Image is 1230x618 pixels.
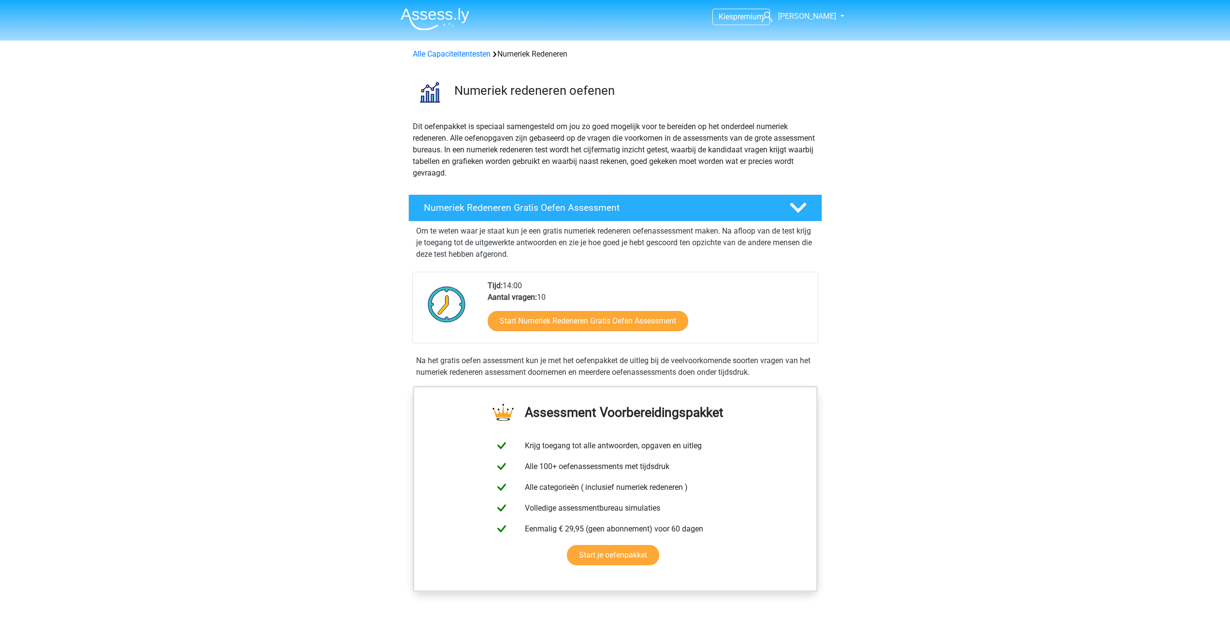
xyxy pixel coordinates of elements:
p: Om te weten waar je staat kun je een gratis numeriek redeneren oefenassessment maken. Na afloop v... [416,225,814,260]
a: Alle Capaciteitentesten [413,49,491,59]
b: Tijd: [488,281,503,290]
a: Start je oefenpakket [567,545,659,565]
span: [PERSON_NAME] [778,12,836,21]
h4: Numeriek Redeneren Gratis Oefen Assessment [424,202,774,213]
a: Start Numeriek Redeneren Gratis Oefen Assessment [488,311,688,331]
span: Kies [719,12,733,21]
h3: Numeriek redeneren oefenen [454,83,814,98]
a: Numeriek Redeneren Gratis Oefen Assessment [405,194,826,221]
img: Klok [422,280,471,328]
a: [PERSON_NAME] [758,11,837,22]
div: Na het gratis oefen assessment kun je met het oefenpakket de uitleg bij de veelvoorkomende soorte... [412,355,818,378]
img: Assessly [401,8,469,30]
div: Numeriek Redeneren [409,48,822,60]
span: premium [733,12,764,21]
b: Aantal vragen: [488,293,537,302]
a: Kiespremium [713,10,769,23]
div: 14:00 10 [480,280,817,343]
p: Dit oefenpakket is speciaal samengesteld om jou zo goed mogelijk voor te bereiden op het onderdee... [413,121,818,179]
img: numeriek redeneren [409,72,450,113]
